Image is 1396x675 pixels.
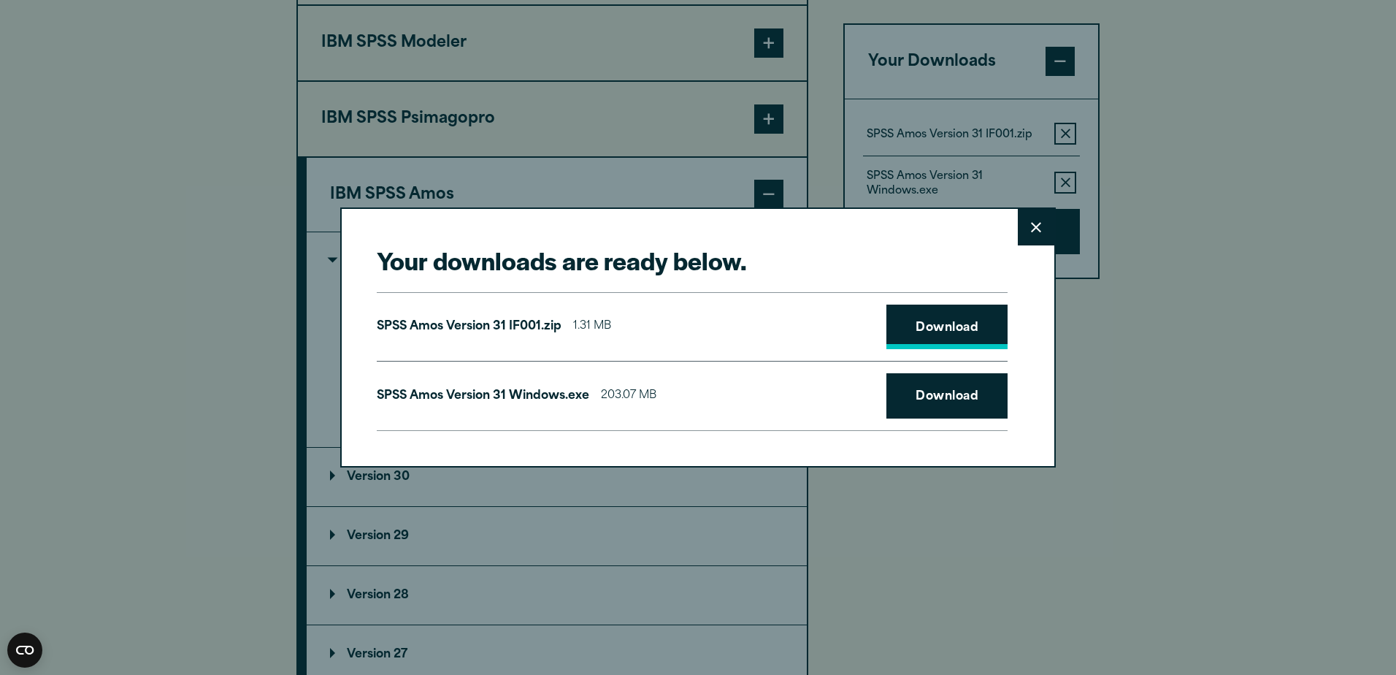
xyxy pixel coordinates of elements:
[601,386,656,407] span: 203.07 MB
[886,305,1008,350] a: Download
[886,373,1008,419] a: Download
[573,316,611,337] span: 1.31 MB
[7,633,42,668] button: Open CMP widget
[377,316,561,337] p: SPSS Amos Version 31 IF001.zip
[377,386,589,407] p: SPSS Amos Version 31 Windows.exe
[377,244,1008,277] h2: Your downloads are ready below.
